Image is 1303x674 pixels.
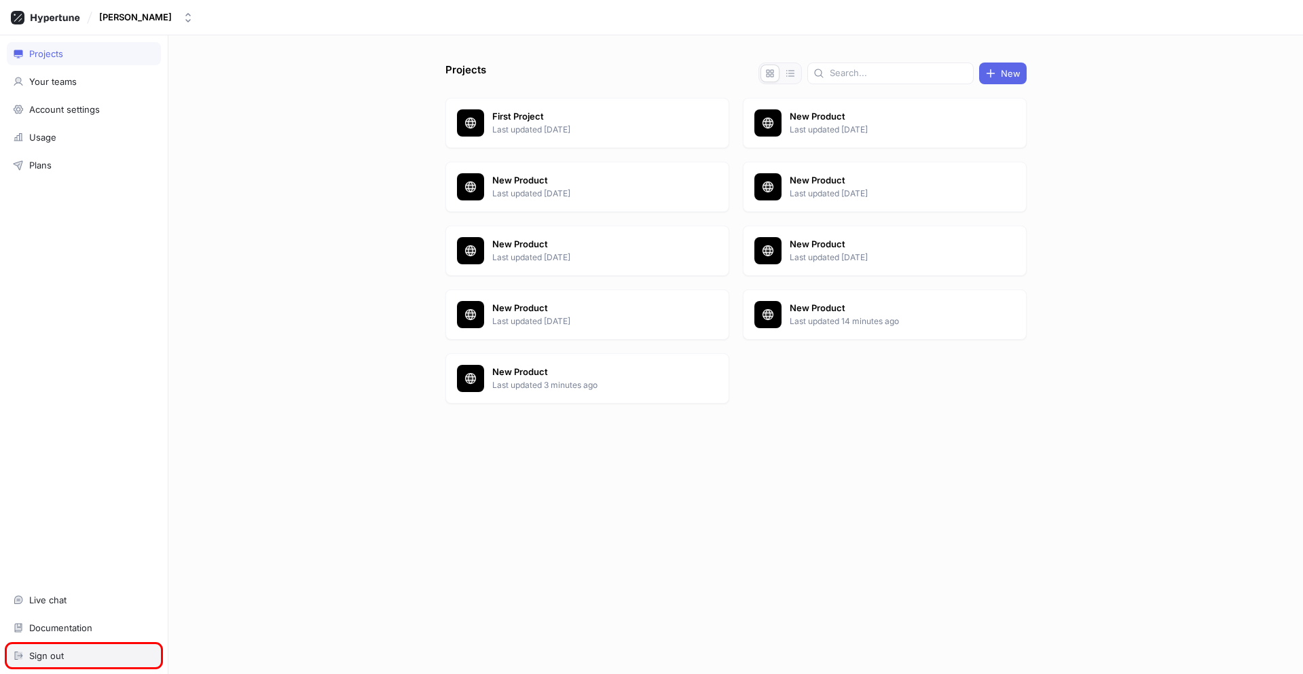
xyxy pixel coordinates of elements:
a: Plans [7,154,161,177]
p: Last updated [DATE] [492,251,689,264]
input: Search... [830,67,968,80]
p: New Product [492,302,689,315]
p: Last updated 3 minutes ago [492,379,689,391]
a: Usage [7,126,161,149]
a: Account settings [7,98,161,121]
p: First Project [492,110,689,124]
p: Last updated [DATE] [492,124,689,136]
div: Documentation [29,622,92,633]
div: Sign out [29,650,64,661]
p: Last updated [DATE] [492,188,689,200]
p: New Product [790,110,987,124]
div: Usage [29,132,56,143]
p: New Product [790,302,987,315]
a: Projects [7,42,161,65]
button: New [979,63,1027,84]
div: Your teams [29,76,77,87]
button: [PERSON_NAME] [94,6,199,29]
p: New Product [790,238,987,251]
p: Last updated 14 minutes ago [790,315,987,327]
div: Plans [29,160,52,171]
div: [PERSON_NAME] [99,12,172,23]
a: Documentation [7,616,161,639]
p: Last updated [DATE] [790,124,987,136]
p: New Product [790,174,987,188]
div: Live chat [29,595,67,605]
div: Account settings [29,104,100,115]
div: Projects [29,48,63,59]
span: New [1001,69,1021,77]
p: Last updated [DATE] [790,188,987,200]
p: Last updated [DATE] [790,251,987,264]
p: New Product [492,238,689,251]
p: New Product [492,174,689,188]
p: New Product [492,366,689,379]
a: Your teams [7,70,161,93]
p: Projects [445,63,486,84]
p: Last updated [DATE] [492,315,689,327]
